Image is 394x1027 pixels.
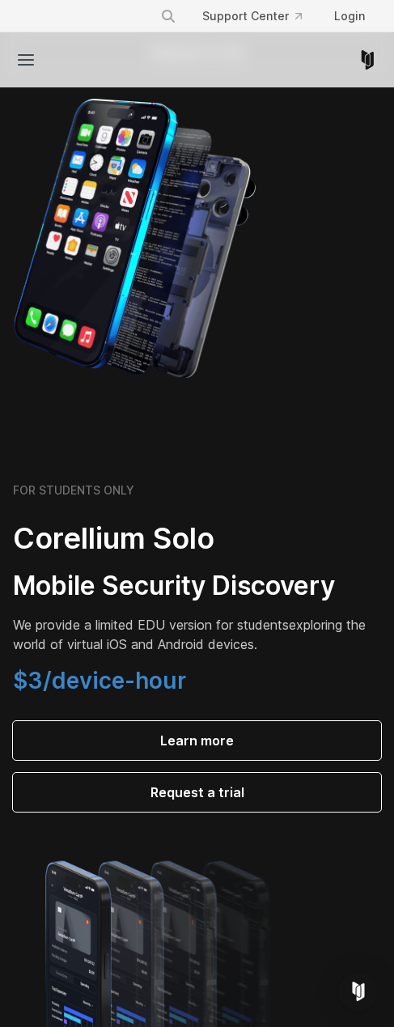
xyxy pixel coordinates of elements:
div: Open Intercom Messenger [339,972,378,1011]
a: Login [321,2,378,31]
h2: Corellium Solo [13,520,381,557]
img: iPhone model separated into the mechanics used to build the physical device. [13,97,256,380]
span: Learn more [32,731,362,750]
a: Corellium Home [358,50,378,70]
button: Search [154,2,183,31]
a: Request a trial [13,773,381,812]
a: Support Center [189,2,315,31]
a: Learn more [13,721,381,760]
p: exploring the world of virtual iOS and Android devices. [13,615,381,654]
h6: FOR STUDENTS ONLY [13,483,134,498]
span: We provide a limited EDU version for students [13,617,289,633]
div: Navigation Menu [147,2,378,31]
h3: Mobile Security Discovery [13,570,381,602]
span: Request a trial [32,783,362,802]
span: $3/device-hour [13,667,186,694]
